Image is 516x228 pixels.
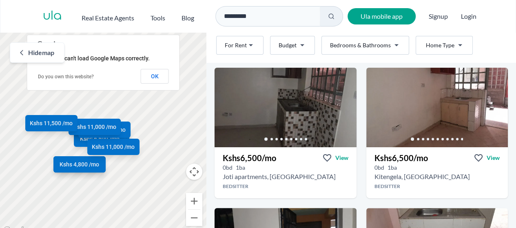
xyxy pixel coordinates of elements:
span: Kshs 11,000 /mo [73,123,116,131]
span: Kshs 11,000 /mo [92,142,135,151]
button: Login [461,11,476,21]
button: OK [141,69,169,84]
span: Kshs 4,800 /mo [60,160,99,168]
a: Kshs 11,000 /mo [78,122,131,138]
a: Do you own this website? [38,74,94,80]
nav: Main [82,10,210,23]
a: Kshs 11,500 /mo [25,115,78,131]
h5: 1 bathrooms [388,164,397,172]
button: Budget [270,36,315,55]
h2: Blog [182,13,194,23]
button: Map camera controls [186,164,202,180]
a: Kshs6,500/moViewView property in detail0bd 1ba Kitengela, [GEOGRAPHIC_DATA]Bedsitter [366,147,508,198]
button: Zoom in [186,193,202,209]
span: View [487,154,500,162]
h5: 1 bathrooms [236,164,245,172]
h2: Tools [151,13,165,23]
a: ula [43,9,62,24]
a: Blog [182,10,194,23]
h5: 0 bedrooms [223,164,233,172]
h3: Kshs 6,500 /mo [223,152,276,164]
span: Kshs 6,500 /mo [80,135,120,143]
h4: Bedsitter [366,183,508,190]
h2: Real Estate Agents [82,13,134,23]
button: Bedrooms & Bathrooms [321,36,409,55]
span: Signup [429,8,448,24]
span: Home Type [426,41,454,49]
button: Zoom out [186,210,202,226]
span: This page can't load Google Maps correctly. [38,55,150,62]
span: Budget [279,41,297,49]
h4: Bedsitter [215,183,357,190]
button: Home Type [416,36,473,55]
img: Bedsitter for rent - Kshs 6,500/mo - in Kitengela around Joti apartments, Kitengela, Kenya, Kajia... [215,68,357,147]
button: Real Estate Agents [82,10,134,23]
img: Bedsitter for rent - Kshs 6,500/mo - in Kitengela Nana Apartments, Kitengela, Kenya, Kajiado Coun... [366,68,508,147]
a: Kshs 6,500 /mo [74,131,126,147]
h3: Kshs 6,500 /mo [374,152,428,164]
a: Ula mobile app [348,8,416,24]
span: View [335,154,348,162]
button: Tools [151,10,165,23]
a: Kshs 11,000 /mo [87,138,140,155]
a: Kshs6,500/moViewView property in detail0bd 1ba Joti apartments, [GEOGRAPHIC_DATA]Bedsitter [215,147,357,198]
h2: Bedsitter for rent in Kitengela - Kshs 6,500/mo -Nana Apartments, Kitengela, Kenya, Kajiado Count... [374,172,470,182]
span: Bedrooms & Bathrooms [330,41,391,49]
span: Hide map [28,48,54,58]
h5: 0 bedrooms [374,164,384,172]
h2: Bedsitter for rent in Kitengela - Kshs 6,500/mo -Joti apartments, Kitengela, Kenya, Kajiado Count... [223,172,336,182]
button: For Rent [216,36,264,55]
a: Kshs 4,800 /mo [53,156,106,173]
a: Kshs 11,000 /mo [69,119,121,135]
span: Kshs 11,500 /mo [30,119,73,127]
span: For Rent [225,41,247,49]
